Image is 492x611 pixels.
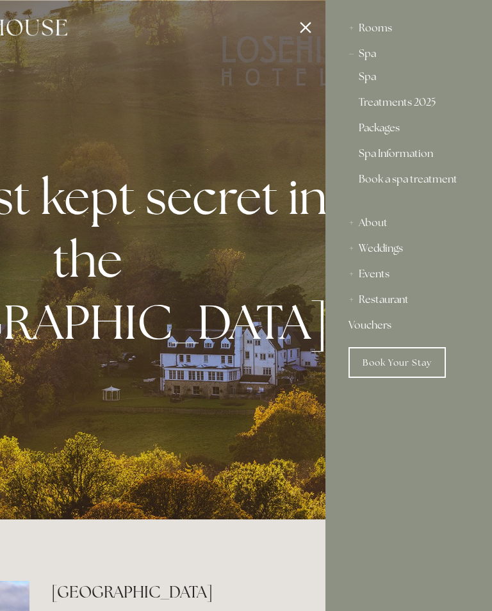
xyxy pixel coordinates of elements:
[359,149,459,164] a: Spa Information
[348,347,446,378] a: Book Your Stay
[348,287,469,313] div: Restaurant
[359,97,459,113] a: Treatments 2025
[348,261,469,287] div: Events
[359,174,459,195] a: Book a spa treatment
[359,123,459,138] a: Packages
[348,236,469,261] div: Weddings
[348,210,469,236] div: About
[348,15,469,41] div: Rooms
[348,41,469,67] div: Spa
[348,313,469,338] a: Vouchers
[359,72,459,87] a: Spa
